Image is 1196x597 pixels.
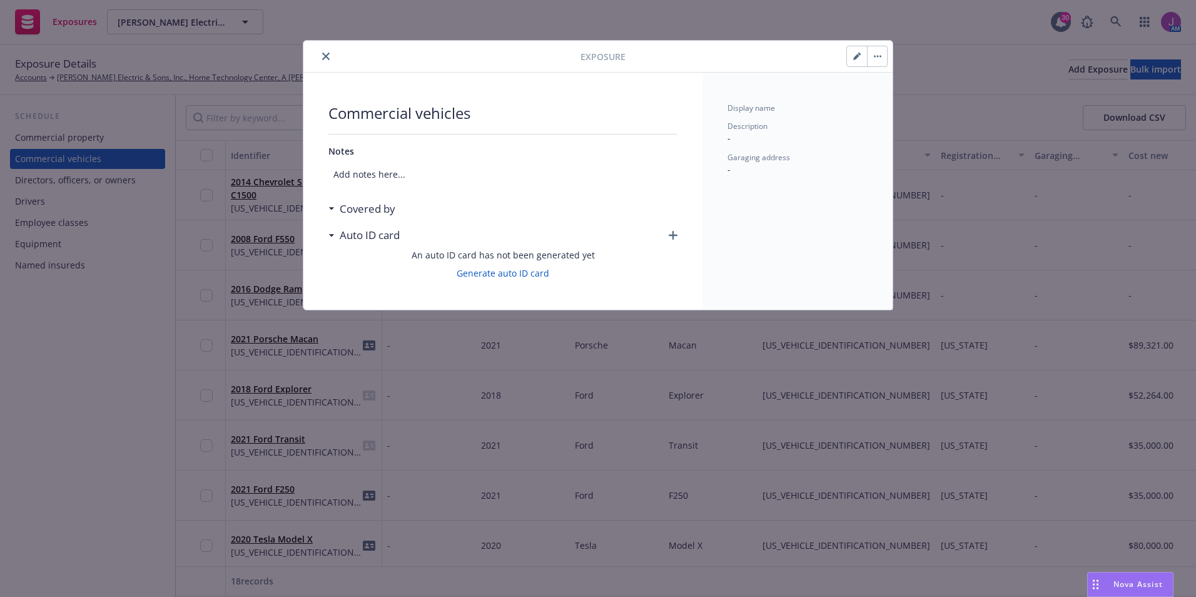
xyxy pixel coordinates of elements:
[340,227,400,243] h3: Auto ID card
[727,163,731,175] span: -
[328,201,395,217] div: Covered by
[328,227,400,243] div: Auto ID card
[1113,579,1163,589] span: Nova Assist
[727,152,790,163] span: Garaging address
[328,103,677,124] span: Commercial vehicles
[457,267,549,280] a: Generate auto ID card
[727,132,731,144] span: -
[1087,572,1173,597] button: Nova Assist
[340,201,395,217] h3: Covered by
[412,248,595,262] span: An auto ID card has not been generated yet
[580,50,626,63] span: Exposure
[727,103,775,113] span: Display name
[328,163,677,186] span: Add notes here...
[727,121,768,131] span: Description
[1088,573,1103,596] div: Drag to move
[328,145,354,157] span: Notes
[318,49,333,64] button: close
